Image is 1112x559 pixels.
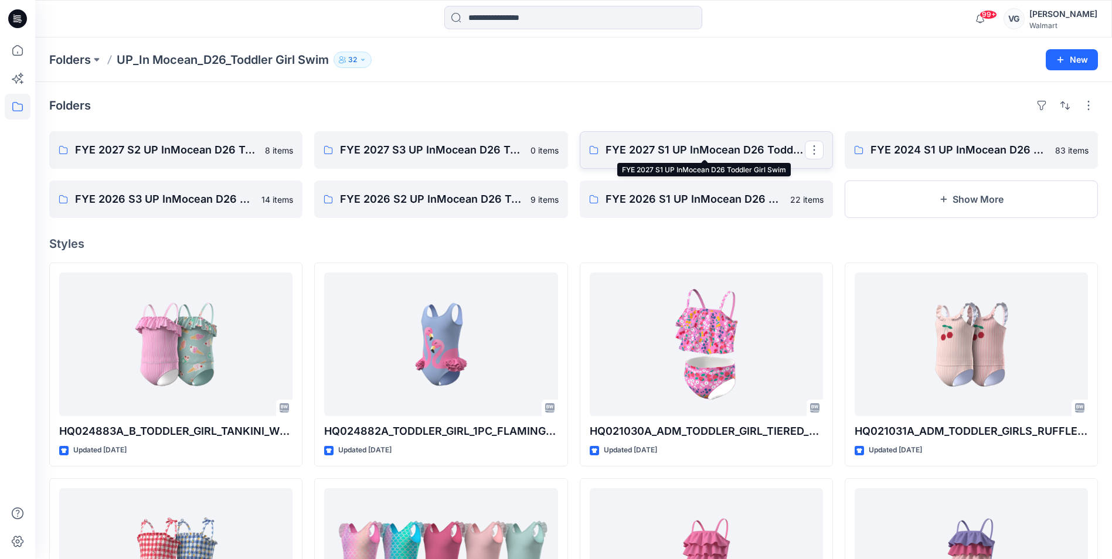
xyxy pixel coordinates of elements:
[49,131,302,169] a: FYE 2027 S2 UP InMocean D26 Toddler Girl Swim8 items
[1029,21,1097,30] div: Walmart
[314,131,567,169] a: FYE 2027 S3 UP InMocean D26 Toddler Girl Swim0 items
[1029,7,1097,21] div: [PERSON_NAME]
[1046,49,1098,70] button: New
[49,98,91,113] h4: Folders
[580,180,833,218] a: FYE 2026 S1 UP InMocean D26 Toddler Girl Swim22 items
[117,52,329,68] p: UP_In Mocean_D26_Toddler Girl Swim
[49,52,91,68] a: Folders
[980,10,997,19] span: 99+
[604,444,657,456] p: Updated [DATE]
[1004,8,1025,29] div: VG
[1055,144,1089,156] p: 83 items
[590,272,823,416] a: HQ021030A_ADM_TODDLER_GIRL_TIERED_RUFFLE_MIDKINI
[340,191,523,207] p: FYE 2026 S2 UP InMocean D26 Toddler Girl Swim
[73,444,127,456] p: Updated [DATE]
[59,272,293,416] a: HQ024883A_B_TODDLER_GIRL_TANKINI_W_NECKLINE_RUFFLE
[790,193,824,206] p: 22 items
[49,180,302,218] a: FYE 2026 S3 UP InMocean D26 Toddler Girl Swim14 items
[845,180,1098,218] button: Show More
[340,142,523,158] p: FYE 2027 S3 UP InMocean D26 Toddler Girl Swim
[324,272,557,416] a: HQ024882A_TODDLER_GIRL_1PC_FLAMINGO_W_RUFFLE
[338,444,392,456] p: Updated [DATE]
[324,423,557,439] p: HQ024882A_TODDLER_GIRL_1PC_FLAMINGO_W_RUFFLE
[75,191,254,207] p: FYE 2026 S3 UP InMocean D26 Toddler Girl Swim
[75,142,258,158] p: FYE 2027 S2 UP InMocean D26 Toddler Girl Swim
[334,52,372,68] button: 32
[59,423,293,439] p: HQ024883A_B_TODDLER_GIRL_TANKINI_W_NECKLINE_RUFFLE
[855,272,1088,416] a: HQ021031A_ADM_TODDLER_GIRLS_RUFFLE_STRAP_TANKINI
[348,53,357,66] p: 32
[870,142,1048,158] p: FYE 2024 S1 UP InMocean D26 Toddler Girl Swim
[314,180,567,218] a: FYE 2026 S2 UP InMocean D26 Toddler Girl Swim9 items
[580,131,833,169] a: FYE 2027 S1 UP InMocean D26 Toddler Girl Swim
[606,142,805,158] p: FYE 2027 S1 UP InMocean D26 Toddler Girl Swim
[261,193,293,206] p: 14 items
[590,423,823,439] p: HQ021030A_ADM_TODDLER_GIRL_TIERED_RUFFLE_MIDKINI
[606,191,783,207] p: FYE 2026 S1 UP InMocean D26 Toddler Girl Swim
[855,423,1088,439] p: HQ021031A_ADM_TODDLER_GIRLS_RUFFLE_STRAP_TANKINI
[845,131,1098,169] a: FYE 2024 S1 UP InMocean D26 Toddler Girl Swim83 items
[49,237,1098,251] h4: Styles
[869,444,922,456] p: Updated [DATE]
[265,144,293,156] p: 8 items
[531,193,559,206] p: 9 items
[531,144,559,156] p: 0 items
